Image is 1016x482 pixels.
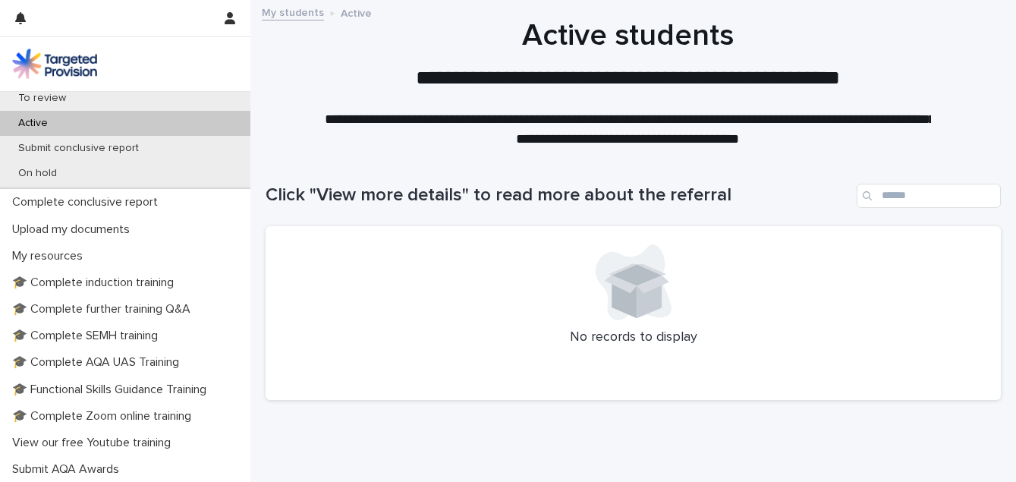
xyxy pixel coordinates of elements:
p: No records to display [284,329,983,346]
p: 🎓 Functional Skills Guidance Training [6,383,219,397]
p: Submit AQA Awards [6,462,131,477]
h1: Active students [266,17,989,54]
p: Active [6,117,60,130]
p: 🎓 Complete Zoom online training [6,409,203,424]
p: 🎓 Complete induction training [6,276,186,290]
p: My resources [6,249,95,263]
p: Active [341,4,372,20]
p: View our free Youtube training [6,436,183,450]
img: M5nRWzHhSzIhMunXDL62 [12,49,97,79]
a: My students [262,3,324,20]
p: 🎓 Complete SEMH training [6,329,170,343]
p: Complete conclusive report [6,195,170,209]
input: Search [857,184,1001,208]
h1: Click "View more details" to read more about the referral [266,184,851,206]
p: 🎓 Complete AQA UAS Training [6,355,191,370]
p: To review [6,92,78,105]
p: 🎓 Complete further training Q&A [6,302,203,317]
p: Upload my documents [6,222,142,237]
p: Submit conclusive report [6,142,151,155]
p: On hold [6,167,69,180]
